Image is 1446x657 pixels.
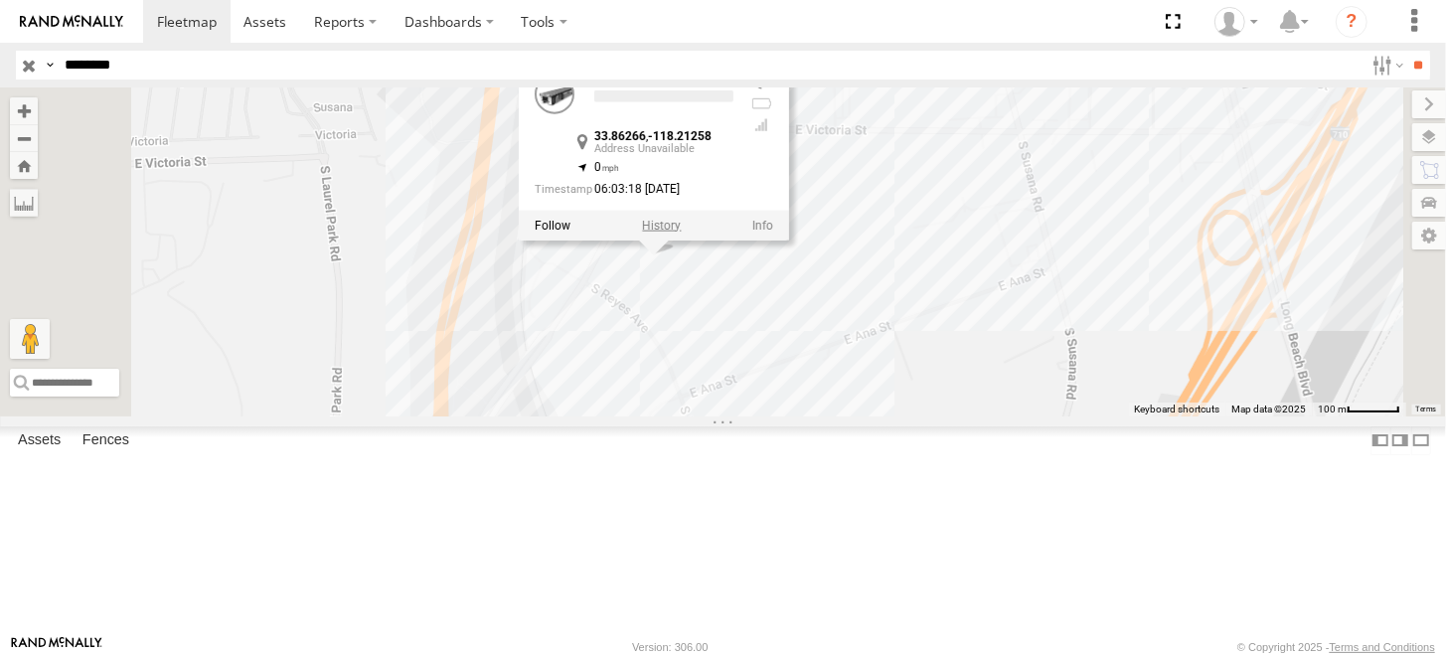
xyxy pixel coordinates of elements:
[752,219,773,233] a: View Asset Details
[1365,51,1407,80] label: Search Filter Options
[10,124,38,152] button: Zoom out
[535,183,733,199] div: Date/time of location update
[749,118,773,134] div: Last Event GSM Signal Strength
[10,189,38,217] label: Measure
[1411,426,1431,455] label: Hide Summary Table
[1336,6,1367,38] i: ?
[642,219,681,233] label: View Asset History
[1416,405,1437,412] a: Terms (opens in new tab)
[1207,7,1265,37] div: Zulema McIntosch
[1231,404,1306,414] span: Map data ©2025
[8,427,71,455] label: Assets
[1134,403,1219,416] button: Keyboard shortcuts
[1318,404,1347,414] span: 100 m
[11,637,102,657] a: Visit our Website
[1237,641,1435,653] div: © Copyright 2025 -
[1330,641,1435,653] a: Terms and Conditions
[10,97,38,124] button: Zoom in
[1412,222,1446,249] label: Map Settings
[594,129,646,143] strong: 33.86266
[749,96,773,112] div: No battery health information received from this device.
[20,15,123,29] img: rand-logo.svg
[42,51,58,80] label: Search Query
[535,75,574,114] a: View Asset Details
[535,219,570,233] label: Realtime tracking of Asset
[594,161,619,175] span: 0
[1312,403,1406,416] button: Map Scale: 100 m per 50 pixels
[1370,426,1390,455] label: Dock Summary Table to the Left
[10,152,38,179] button: Zoom Home
[632,641,708,653] div: Version: 306.00
[1390,426,1410,455] label: Dock Summary Table to the Right
[73,427,139,455] label: Fences
[648,129,712,143] strong: -118.21258
[10,319,50,359] button: Drag Pegman onto the map to open Street View
[594,130,733,155] div: ,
